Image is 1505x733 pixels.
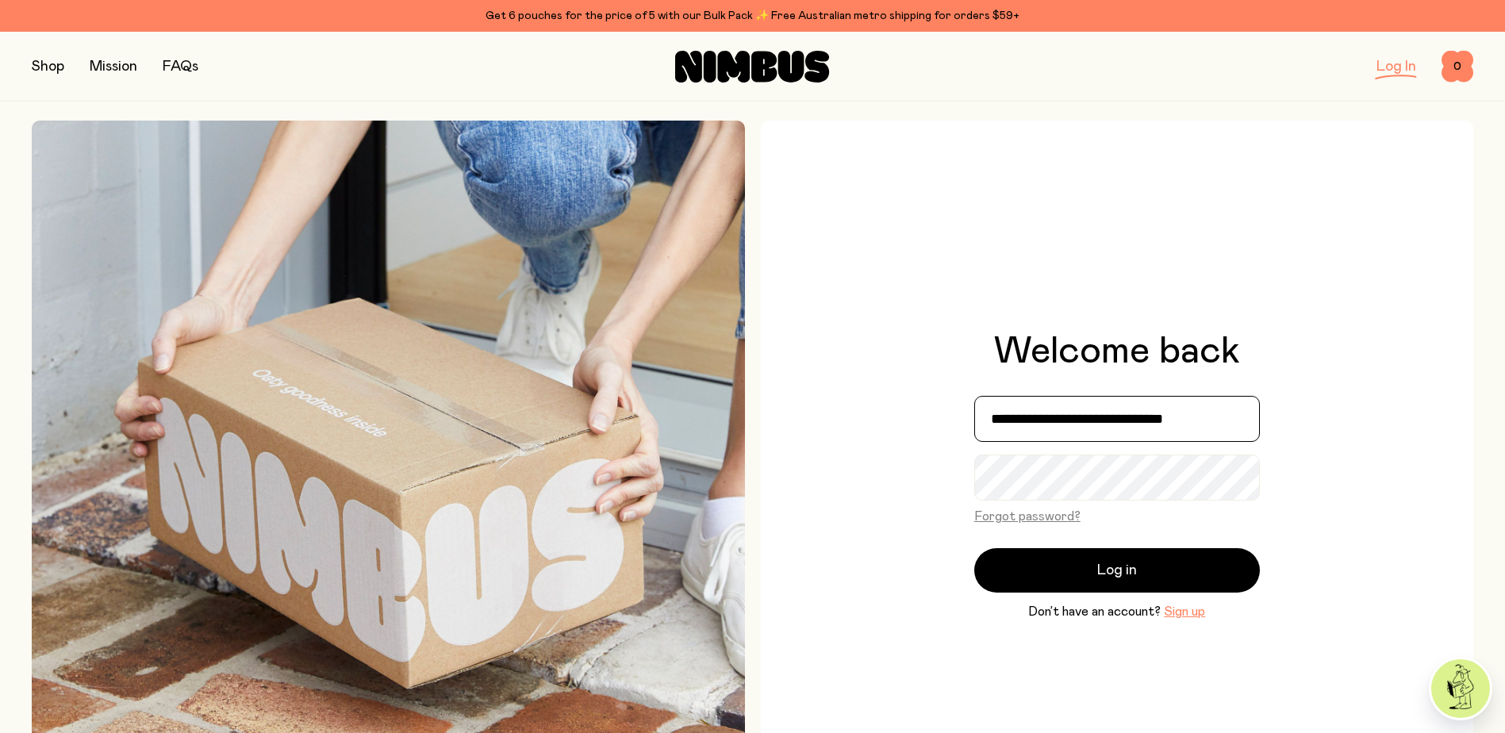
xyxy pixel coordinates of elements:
[163,59,198,74] a: FAQs
[1442,51,1473,83] button: 0
[974,548,1260,593] button: Log in
[994,332,1240,370] h1: Welcome back
[32,6,1473,25] div: Get 6 pouches for the price of 5 with our Bulk Pack ✨ Free Australian metro shipping for orders $59+
[90,59,137,74] a: Mission
[1431,659,1490,718] img: agent
[974,507,1081,526] button: Forgot password?
[1028,602,1161,621] span: Don’t have an account?
[1164,602,1205,621] button: Sign up
[1376,59,1416,74] a: Log In
[1097,559,1137,581] span: Log in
